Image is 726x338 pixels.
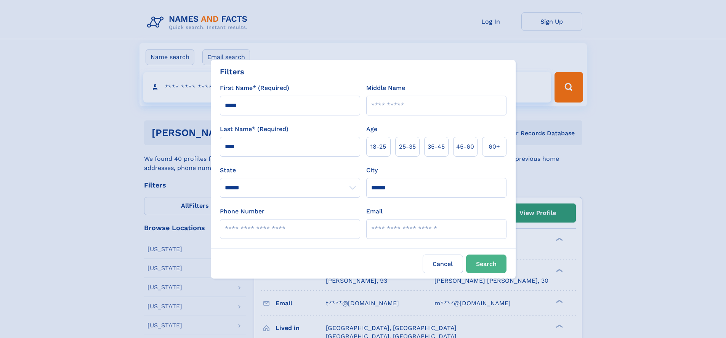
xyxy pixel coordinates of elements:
[220,207,264,216] label: Phone Number
[489,142,500,151] span: 60+
[220,83,289,93] label: First Name* (Required)
[370,142,386,151] span: 18‑25
[423,255,463,273] label: Cancel
[366,83,405,93] label: Middle Name
[366,207,383,216] label: Email
[428,142,445,151] span: 35‑45
[366,125,377,134] label: Age
[220,166,360,175] label: State
[399,142,416,151] span: 25‑35
[220,125,288,134] label: Last Name* (Required)
[366,166,378,175] label: City
[466,255,506,273] button: Search
[456,142,474,151] span: 45‑60
[220,66,244,77] div: Filters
